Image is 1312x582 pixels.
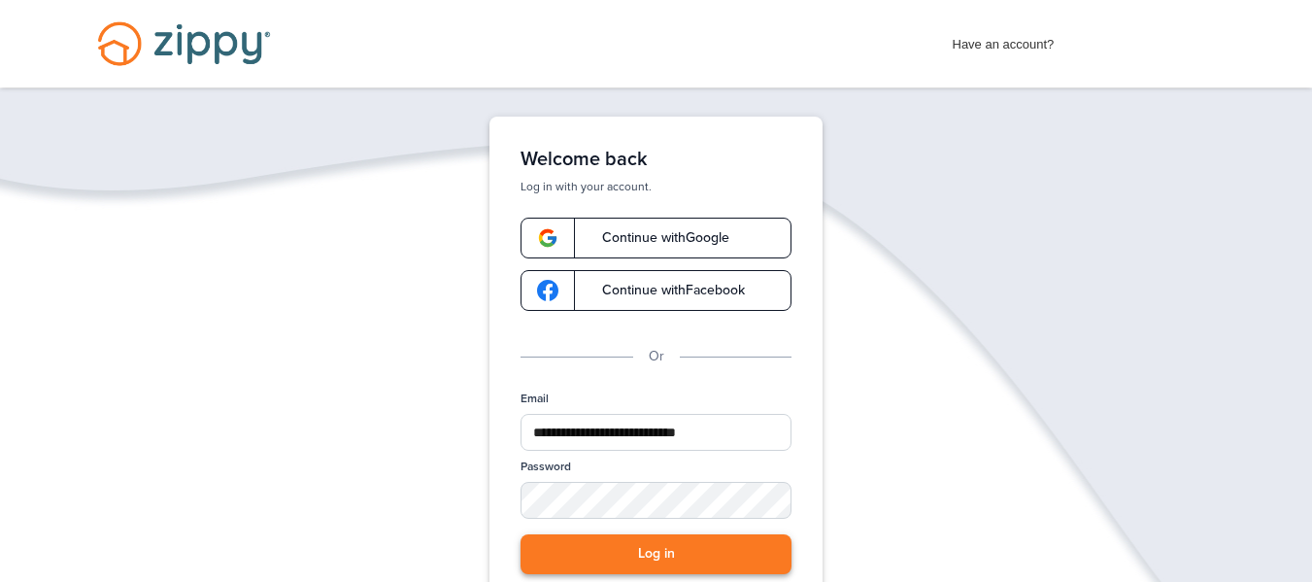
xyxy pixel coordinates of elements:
p: Or [649,346,664,367]
label: Email [521,391,549,407]
a: google-logoContinue withGoogle [521,218,791,258]
button: Log in [521,534,791,574]
img: google-logo [537,280,558,301]
p: Log in with your account. [521,179,791,194]
span: Have an account? [953,24,1055,55]
span: Continue with Facebook [583,284,745,297]
span: Continue with Google [583,231,729,245]
h1: Welcome back [521,148,791,171]
input: Password [521,482,791,519]
input: Email [521,414,791,451]
label: Password [521,459,571,475]
img: google-logo [537,227,558,249]
a: google-logoContinue withFacebook [521,270,791,311]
